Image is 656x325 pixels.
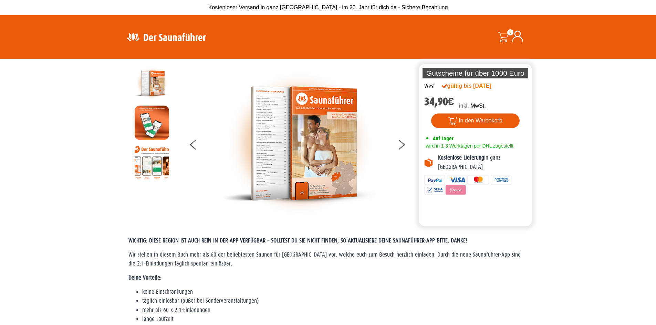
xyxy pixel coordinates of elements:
p: inkl. MwSt. [459,102,486,110]
div: West [424,82,435,91]
li: lange Laufzeit [142,315,528,324]
div: gültig bis [DATE] [442,82,507,90]
span: 0 [507,29,513,35]
span: WICHTIG: DIESE REGION IST AUCH REIN IN DER APP VERFÜGBAR – SOLLTEST DU SIE NICHT FINDEN, SO AKTUA... [128,237,467,244]
img: de-sauna-gids-2025-west [222,66,377,221]
b: Kostenlose Lieferung [438,154,484,161]
strong: Deine Vorteile: [128,274,162,281]
img: de-sauna-gids-2025-west [135,66,169,100]
span: Kostenloser Versand in ganz [GEOGRAPHIC_DATA] - im 20. Jahr für dich da - Sichere Bezahlung [208,4,448,10]
li: täglich einlösbar (außer bei Sonderveranstaltungen) [142,296,528,305]
span: € [448,95,454,108]
li: keine Einschränkungen [142,288,528,296]
p: in ganz [GEOGRAPHIC_DATA] [438,153,527,172]
span: wird in 1-3 Werktagen per DHL zugestellt [424,143,513,149]
img: MOCKUP-iPhone_regionaal [135,106,169,140]
li: mehr als 60 x 2:1-Einladungen [142,306,528,315]
p: Gutscheine für über 1000 Euro [423,68,529,78]
button: In den Warenkorb [431,113,520,128]
span: Wir stellen in diesem Buch mehr als 60 der beliebtesten Saunen für [GEOGRAPHIC_DATA] vor, welche ... [128,251,521,267]
span: Auf Lager [433,135,454,142]
img: Instructies7tn [135,145,169,180]
bdi: 34,90 [424,95,454,108]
